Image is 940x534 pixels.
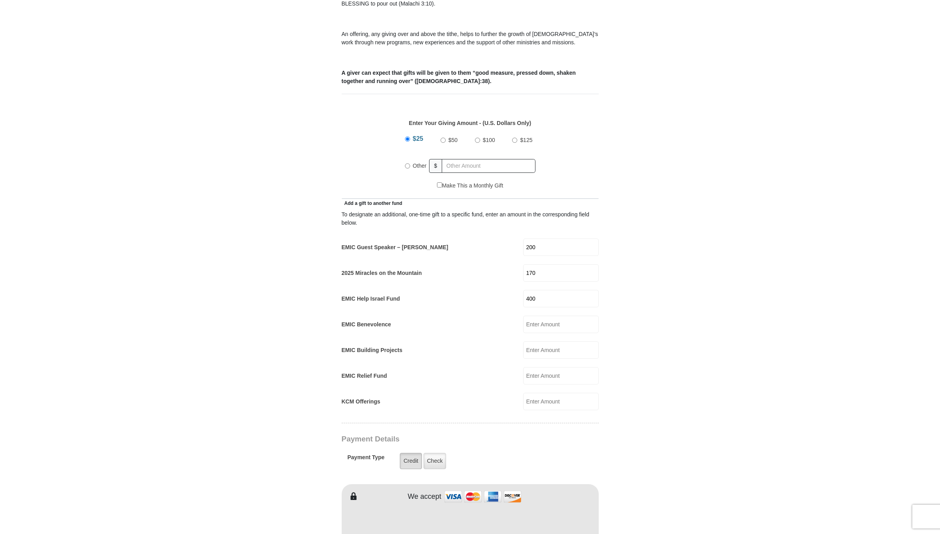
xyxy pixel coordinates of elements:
[442,159,535,173] input: Other Amount
[424,453,446,469] label: Check
[408,492,441,501] h4: We accept
[342,70,576,84] b: A giver can expect that gifts will be given to them “good measure, pressed down, shaken together ...
[342,243,448,252] label: EMIC Guest Speaker – [PERSON_NAME]
[342,320,391,329] label: EMIC Benevolence
[523,341,599,359] input: Enter Amount
[483,137,495,143] span: $100
[523,264,599,282] input: Enter Amount
[523,290,599,307] input: Enter Amount
[342,372,387,380] label: EMIC Relief Fund
[523,393,599,410] input: Enter Amount
[443,488,522,505] img: credit cards accepted
[413,135,424,142] span: $25
[342,295,400,303] label: EMIC Help Israel Fund
[409,120,531,126] strong: Enter Your Giving Amount - (U.S. Dollars Only)
[348,454,385,465] h5: Payment Type
[342,346,403,354] label: EMIC Building Projects
[342,201,403,206] span: Add a gift to another fund
[523,367,599,384] input: Enter Amount
[400,453,422,469] label: Credit
[437,182,442,187] input: Make This a Monthly Gift
[342,398,380,406] label: KCM Offerings
[342,30,599,47] p: An offering, any giving over and above the tithe, helps to further the growth of [DEMOGRAPHIC_DAT...
[342,269,422,277] label: 2025 Miracles on the Mountain
[342,435,543,444] h3: Payment Details
[520,137,532,143] span: $125
[342,210,599,227] div: To designate an additional, one-time gift to a specific fund, enter an amount in the correspondin...
[523,316,599,333] input: Enter Amount
[429,159,443,173] span: $
[523,239,599,256] input: Enter Amount
[448,137,458,143] span: $50
[437,182,503,190] label: Make This a Monthly Gift
[413,163,427,169] span: Other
